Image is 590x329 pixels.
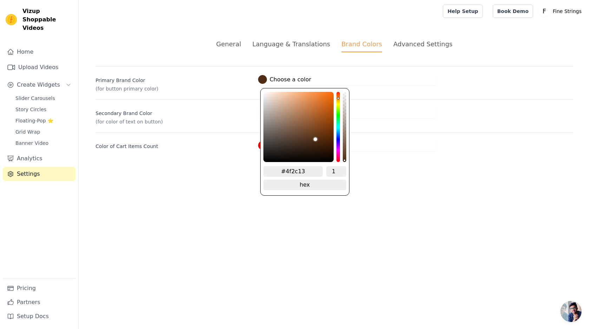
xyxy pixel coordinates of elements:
span: Vizup Shoppable Videos [22,7,73,32]
span: Grid Wrap [15,128,40,135]
input: hex color [263,166,323,177]
span: Create Widgets [17,81,60,89]
a: Settings [3,167,76,181]
p: (for color of text on button) [96,118,251,125]
a: Upload Videos [3,60,76,74]
label: Choose a color [258,108,311,117]
a: Help Setup [443,5,483,18]
div: brightness channel [314,93,317,161]
a: Story Circles [11,105,76,114]
input: alpha channel [326,166,346,177]
span: Floating-Pop ⭐ [15,117,53,124]
div: Advanced Settings [393,39,452,49]
button: Choose a color color picker [257,140,313,151]
a: Home [3,45,76,59]
div: Language & Translations [252,39,330,49]
label: Choose a color [258,75,311,84]
a: Analytics [3,152,76,166]
div: Brand Colors [341,39,382,52]
div: saturation channel [264,137,333,141]
button: Choose a color color picker [257,74,313,85]
img: Vizup [6,14,17,25]
span: Story Circles [15,106,46,113]
a: Pricing [3,281,76,295]
a: Floating-Pop ⭐ [11,116,76,126]
div: hue channel [336,92,340,162]
span: Banner Video [15,140,48,147]
a: Partners [3,295,76,309]
button: Choose a color color picker [257,107,313,118]
a: Banner Video [11,138,76,148]
button: F Fine Strings [539,5,584,18]
label: Choose a color [258,141,311,150]
span: Slider Carousels [15,95,55,102]
div: alpha channel [343,92,346,162]
label: Secondary Brand Color [96,107,251,117]
a: Book Demo [493,5,533,18]
a: Slider Carousels [11,93,76,103]
p: (for button primary color) [96,85,251,92]
a: Setup Docs [3,309,76,323]
div: color picker [260,88,349,196]
a: Open chat [560,301,582,322]
a: Grid Wrap [11,127,76,137]
div: General [216,39,241,49]
button: Create Widgets [3,78,76,92]
label: Primary Brand Color [96,74,251,84]
label: Color of Cart Items Count [96,140,251,150]
text: F [543,8,546,15]
p: Fine Strings [550,5,584,18]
